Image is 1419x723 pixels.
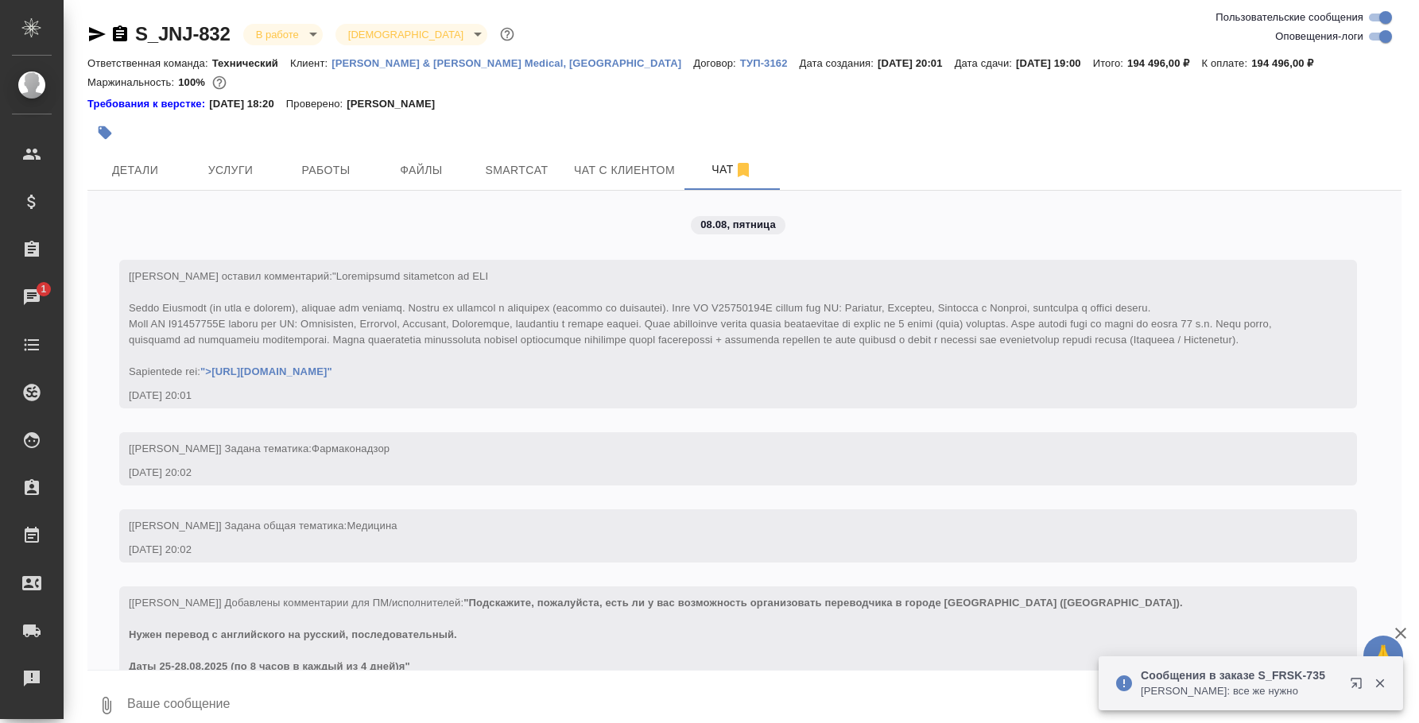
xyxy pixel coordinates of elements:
[1127,57,1201,69] p: 194 496,00 ₽
[290,57,331,69] p: Клиент:
[1363,676,1396,690] button: Закрыть
[1141,683,1340,699] p: [PERSON_NAME]: все же нужно
[286,96,347,112] p: Проверено:
[178,76,209,88] p: 100%
[129,597,1183,672] span: [[PERSON_NAME]] Добавлены комментарии для ПМ/исполнителей:
[129,542,1301,558] div: [DATE] 20:02
[110,25,130,44] button: Скопировать ссылку
[243,24,323,45] div: В работе
[693,57,740,69] p: Договор:
[331,56,693,69] a: [PERSON_NAME] & [PERSON_NAME] Medical, [GEOGRAPHIC_DATA]
[87,25,107,44] button: Скопировать ссылку для ЯМессенджера
[1141,667,1340,683] p: Сообщения в заказе S_FRSK-735
[343,28,468,41] button: [DEMOGRAPHIC_DATA]
[694,160,770,180] span: Чат
[135,23,231,44] a: S_JNJ-832
[1251,57,1325,69] p: 194 496,00 ₽
[734,160,753,180] svg: Отписаться
[87,76,178,88] p: Маржинальность:
[1340,667,1378,706] button: Открыть в новой вкладке
[129,465,1301,481] div: [DATE] 20:02
[800,57,878,69] p: Дата создания:
[129,388,1301,404] div: [DATE] 20:01
[740,56,800,69] a: ТУП-3162
[740,57,800,69] p: ТУП-3162
[129,270,1275,377] span: "Loremipsumd sitametcon ad ELI Seddo Eiusmodt (in utla e dolorem), aliquae adm veniamq. Nostru ex...
[1215,10,1363,25] span: Пользовательские сообщения
[347,520,397,532] span: Медицина
[574,160,675,180] span: Чат с клиентом
[1016,57,1093,69] p: [DATE] 19:00
[288,160,364,180] span: Работы
[87,96,209,112] div: Нажми, чтобы открыть папку с инструкцией
[335,24,487,45] div: В работе
[87,115,122,150] button: Добавить тэг
[212,57,290,69] p: Технический
[200,365,332,377] a: ">[URL][DOMAIN_NAME]"
[1275,29,1363,44] span: Оповещения-логи
[209,96,286,112] p: [DATE] 18:20
[192,160,269,180] span: Услуги
[87,57,212,69] p: Ответственная команда:
[209,72,230,93] button: 0.00 RUB;
[479,160,555,180] span: Smartcat
[700,217,776,233] p: 08.08, пятница
[31,281,56,297] span: 1
[383,160,459,180] span: Файлы
[4,277,60,317] a: 1
[1370,639,1397,672] span: 🙏
[129,597,1183,672] span: "Подскажите, пожалуйста, есть ли у вас возможность организовать переводчика в городе [GEOGRAPHIC_...
[1363,636,1403,675] button: 🙏
[955,57,1016,69] p: Дата сдачи:
[251,28,304,41] button: В работе
[97,160,173,180] span: Детали
[87,96,209,112] a: Требования к верстке:
[878,57,955,69] p: [DATE] 20:01
[1201,57,1251,69] p: К оплате:
[129,520,397,532] span: [[PERSON_NAME]] Задана общая тематика:
[347,96,447,112] p: [PERSON_NAME]
[331,57,693,69] p: [PERSON_NAME] & [PERSON_NAME] Medical, [GEOGRAPHIC_DATA]
[1093,57,1127,69] p: Итого:
[312,443,390,454] span: Фармаконадзор
[129,270,1275,377] span: [[PERSON_NAME] оставил комментарий:
[129,443,390,454] span: [[PERSON_NAME]] Задана тематика:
